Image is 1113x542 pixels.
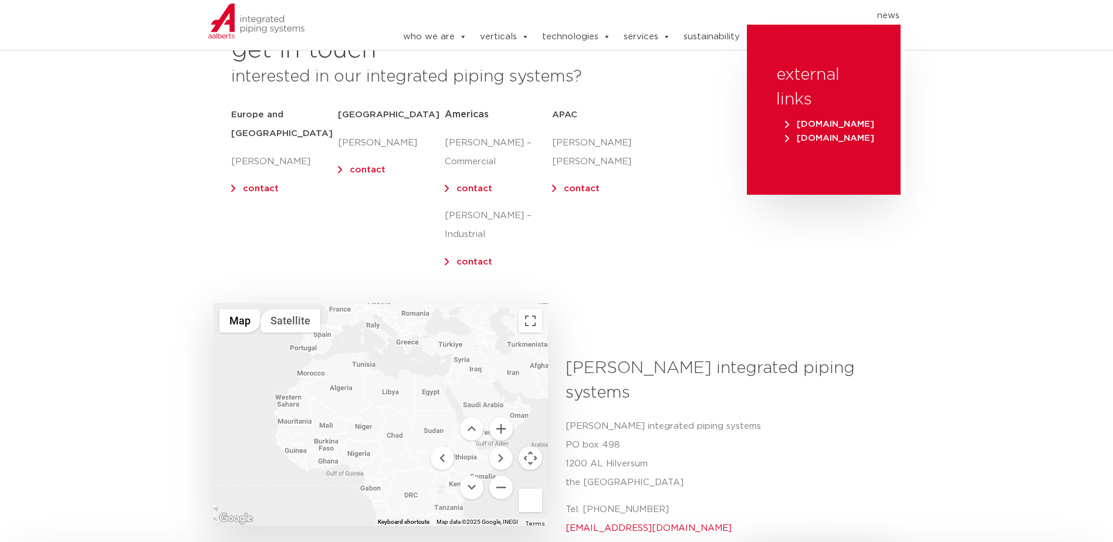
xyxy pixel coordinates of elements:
[489,476,513,499] button: Zoom out
[456,184,492,193] a: contact
[489,417,513,441] button: Zoom in
[231,110,333,138] strong: Europe and [GEOGRAPHIC_DATA]
[231,153,338,171] p: [PERSON_NAME]
[378,518,429,526] button: Keyboard shortcuts
[403,25,467,49] a: who we are
[480,25,529,49] a: verticals
[542,25,611,49] a: technologies
[350,165,385,174] a: contact
[216,511,255,526] img: Google
[684,25,752,49] a: sustainability
[231,36,377,65] h2: get in touch
[552,134,659,171] p: [PERSON_NAME] [PERSON_NAME]
[456,258,492,266] a: contact
[782,134,877,143] a: [DOMAIN_NAME]
[338,134,445,153] p: [PERSON_NAME]
[437,519,518,525] span: Map data ©2025 Google, INEGI
[338,106,445,124] h5: [GEOGRAPHIC_DATA]
[445,134,552,171] p: [PERSON_NAME] – Commercial
[445,206,552,244] p: [PERSON_NAME] – Industrial
[566,500,891,538] p: Tel. [PHONE_NUMBER]
[460,476,483,499] button: Move down
[785,134,874,143] span: [DOMAIN_NAME]
[566,417,891,492] p: [PERSON_NAME] integrated piping systems PO box 498 1200 AL Hilversum the [GEOGRAPHIC_DATA]
[624,25,671,49] a: services
[243,184,279,193] a: contact
[519,446,542,470] button: Map camera controls
[431,446,454,470] button: Move left
[216,511,255,526] a: Open this area in Google Maps (opens a new window)
[782,120,877,128] a: [DOMAIN_NAME]
[566,356,891,405] h3: [PERSON_NAME] integrated piping systems
[489,446,513,470] button: Move right
[776,63,871,112] h3: external links
[525,521,544,527] a: Terms
[367,6,900,25] nav: Menu
[445,110,489,119] span: Americas
[261,309,320,333] button: Show satellite imagery
[552,106,659,124] h5: APAC
[877,6,899,25] a: news
[231,65,718,89] h3: interested in our integrated piping systems?
[785,120,874,128] span: [DOMAIN_NAME]
[564,184,600,193] a: contact
[519,489,542,512] button: Drag Pegman onto the map to open Street View
[566,524,732,533] a: [EMAIL_ADDRESS][DOMAIN_NAME]
[219,309,261,333] button: Show street map
[460,417,483,441] button: Move up
[519,309,542,333] button: Toggle fullscreen view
